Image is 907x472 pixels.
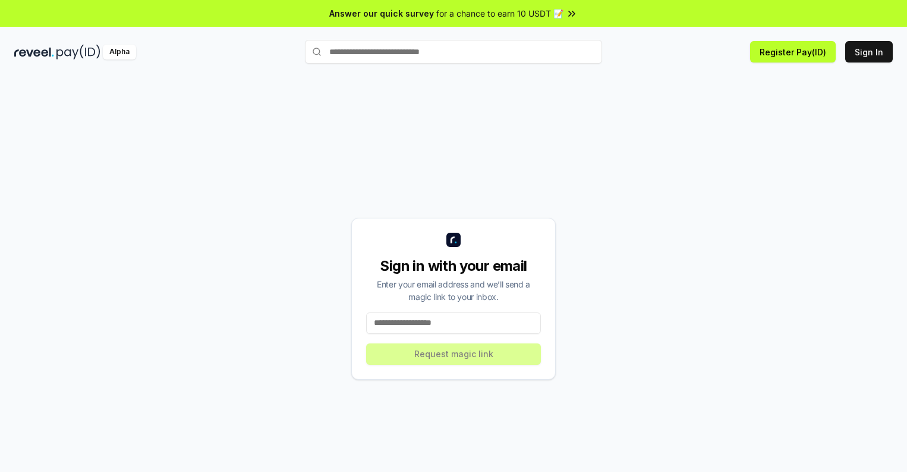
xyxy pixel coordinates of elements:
button: Register Pay(ID) [750,41,836,62]
button: Sign In [845,41,893,62]
div: Alpha [103,45,136,60]
img: reveel_dark [14,45,54,60]
img: logo_small [446,233,461,247]
div: Sign in with your email [366,257,541,276]
div: Enter your email address and we’ll send a magic link to your inbox. [366,278,541,303]
span: for a chance to earn 10 USDT 📝 [436,7,563,20]
img: pay_id [56,45,100,60]
span: Answer our quick survey [329,7,434,20]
